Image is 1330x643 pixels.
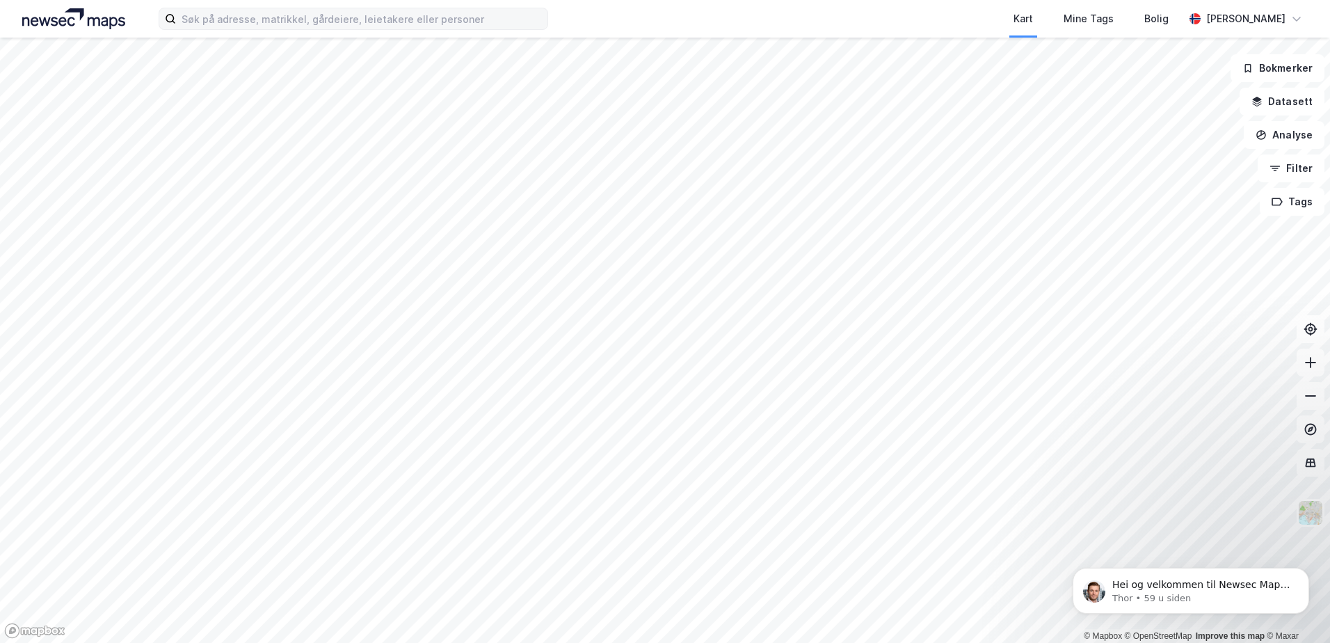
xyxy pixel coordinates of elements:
a: OpenStreetMap [1125,631,1192,641]
div: Kart [1013,10,1033,27]
div: Bolig [1144,10,1169,27]
button: Tags [1260,188,1324,216]
a: Improve this map [1196,631,1265,641]
img: Z [1297,500,1324,526]
a: Mapbox homepage [4,623,65,639]
button: Datasett [1240,88,1324,116]
div: Mine Tags [1064,10,1114,27]
a: Mapbox [1084,631,1122,641]
button: Bokmerker [1231,54,1324,82]
img: logo.a4113a55bc3d86da70a041830d287a7e.svg [22,8,125,29]
input: Søk på adresse, matrikkel, gårdeiere, leietakere eller personer [176,8,547,29]
iframe: Intercom notifications melding [1052,539,1330,636]
div: [PERSON_NAME] [1206,10,1285,27]
button: Analyse [1244,121,1324,149]
button: Filter [1258,154,1324,182]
